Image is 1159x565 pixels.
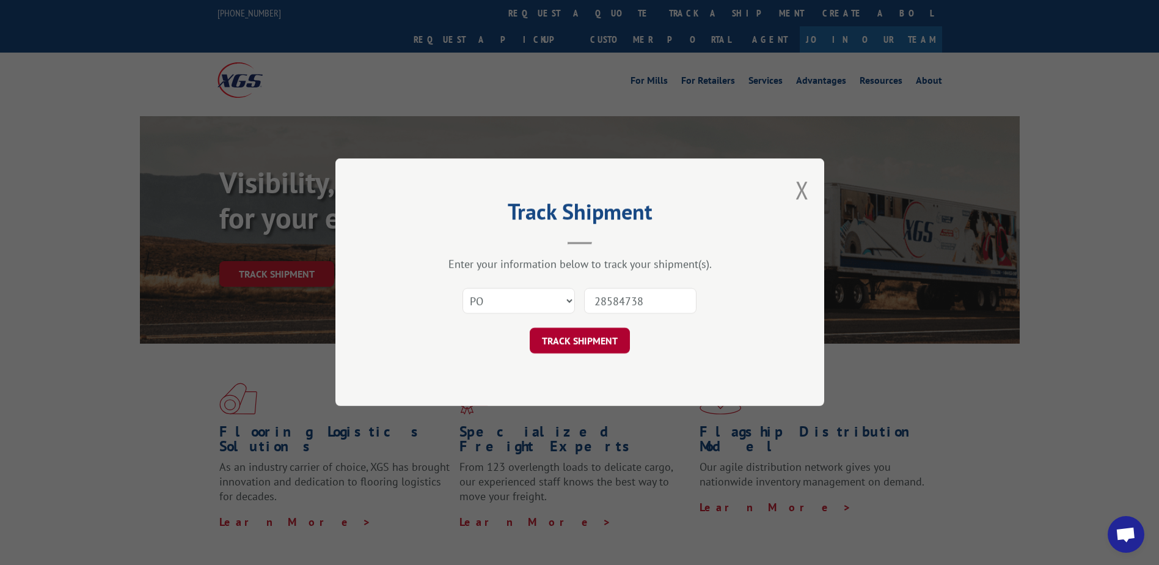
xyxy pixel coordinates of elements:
button: Close modal [795,174,809,206]
input: Number(s) [584,289,696,314]
h2: Track Shipment [397,203,763,226]
button: TRACK SHIPMENT [530,328,630,354]
a: Open chat [1108,516,1144,553]
div: Enter your information below to track your shipment(s). [397,257,763,271]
